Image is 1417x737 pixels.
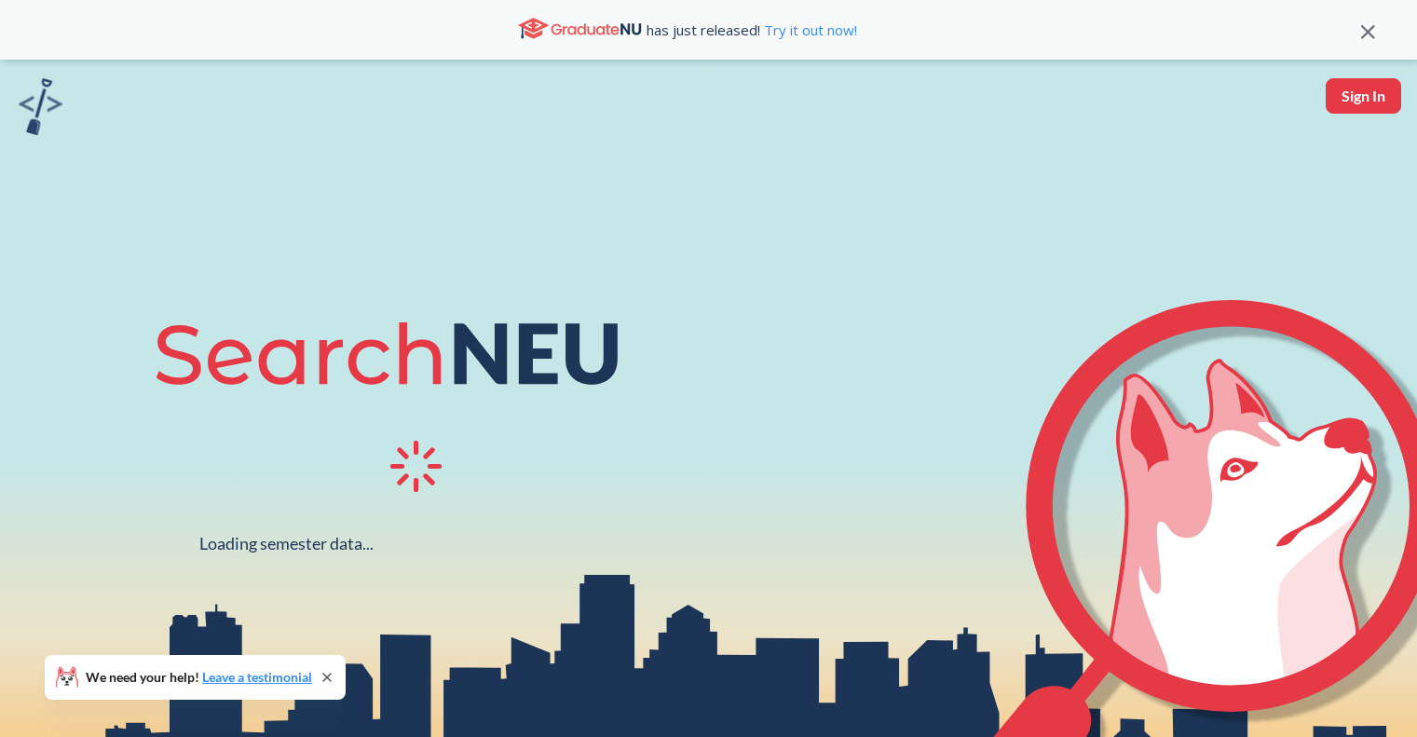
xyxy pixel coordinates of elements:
[1326,78,1401,114] button: Sign In
[86,671,312,684] span: We need your help!
[199,533,374,554] div: Loading semester data...
[19,78,62,135] img: sandbox logo
[647,20,857,40] span: has just released!
[202,669,312,685] a: Leave a testimonial
[760,20,857,39] a: Try it out now!
[19,78,62,141] a: sandbox logo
